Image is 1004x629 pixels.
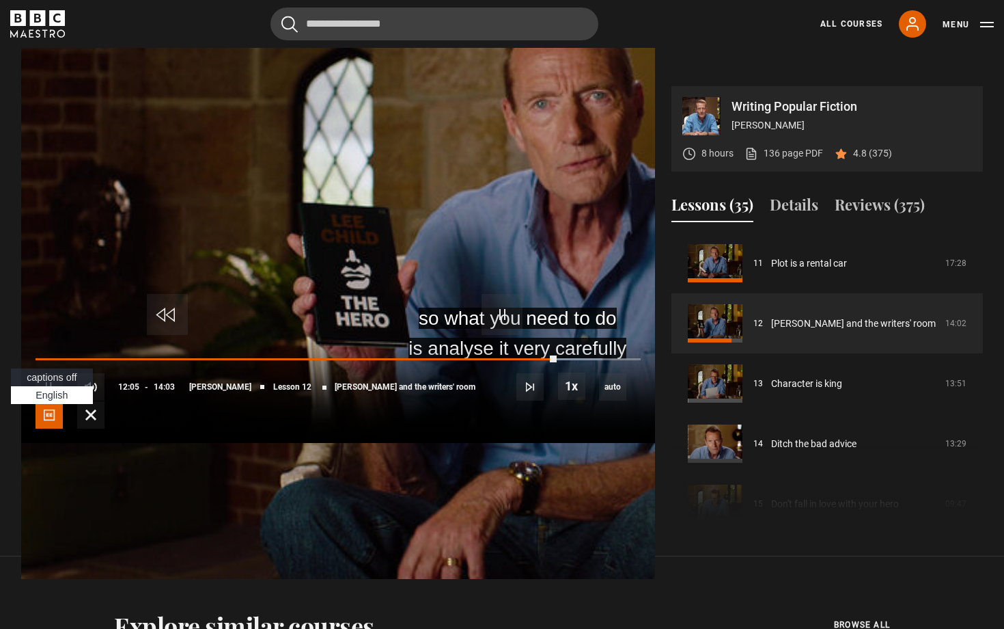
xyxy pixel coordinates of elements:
[77,401,104,429] button: Fullscreen
[671,193,753,222] button: Lessons (35)
[516,373,544,401] button: Next Lesson
[21,86,655,443] video-js: Video Player
[10,10,65,38] svg: BBC Maestro
[770,193,818,222] button: Details
[281,16,298,33] button: Submit the search query
[731,101,972,113] p: Writing Popular Fiction
[771,256,847,271] a: Plot is a rental car
[701,146,734,161] p: 8 hours
[558,373,585,400] button: Playback Rate
[335,383,475,391] span: [PERSON_NAME] and the writers' room
[36,390,68,401] span: English
[599,373,626,401] div: Current quality: 1080p
[36,358,641,361] div: Progress Bar
[145,382,148,392] span: -
[36,401,63,429] button: Captions
[771,317,936,331] a: [PERSON_NAME] and the writers' room
[118,375,139,399] span: 12:05
[731,118,972,133] p: [PERSON_NAME]
[270,8,598,40] input: Search
[943,18,994,31] button: Toggle navigation
[599,373,626,401] span: auto
[189,383,251,391] span: [PERSON_NAME]
[273,383,311,391] span: Lesson 12
[27,372,76,383] span: captions off
[744,146,823,161] a: 136 page PDF
[154,375,175,399] span: 14:03
[853,146,892,161] p: 4.8 (375)
[771,437,856,451] a: Ditch the bad advice
[771,377,842,391] a: Character is king
[835,193,925,222] button: Reviews (375)
[820,18,882,30] a: All Courses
